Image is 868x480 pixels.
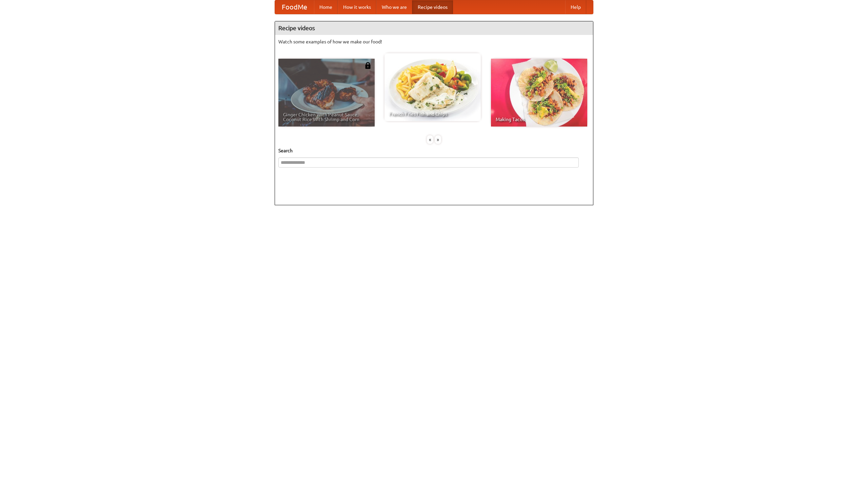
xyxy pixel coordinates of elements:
a: How it works [338,0,376,14]
span: French Fries Fish and Chips [389,112,476,116]
div: » [435,135,441,144]
a: French Fries Fish and Chips [384,53,481,121]
img: 483408.png [364,62,371,69]
a: Who we are [376,0,412,14]
a: Help [565,0,586,14]
a: Home [314,0,338,14]
a: FoodMe [275,0,314,14]
a: Making Tacos [491,59,587,127]
div: « [427,135,433,144]
h4: Recipe videos [275,21,593,35]
a: Recipe videos [412,0,453,14]
span: Making Tacos [496,117,583,122]
p: Watch some examples of how we make our food! [278,38,590,45]
h5: Search [278,147,590,154]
